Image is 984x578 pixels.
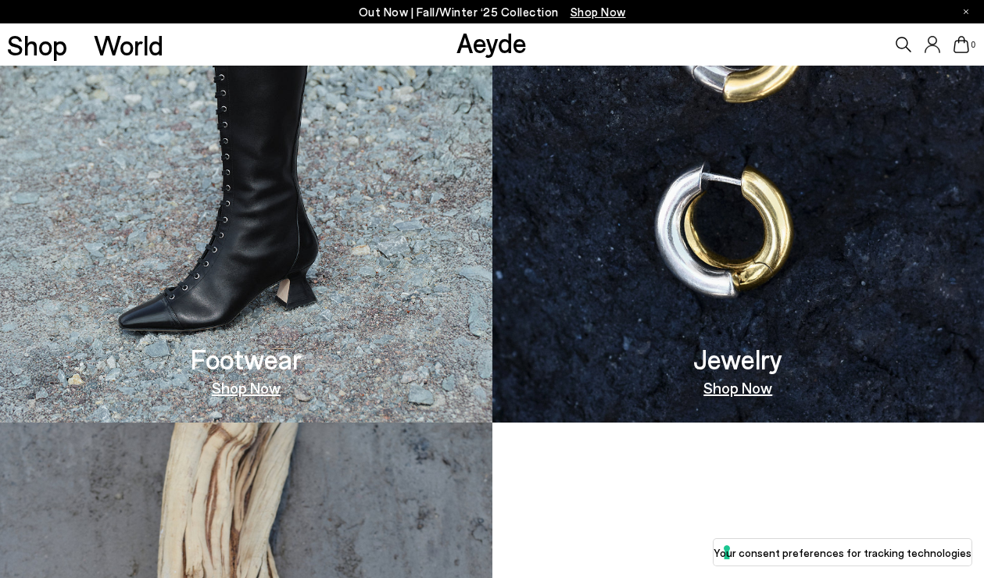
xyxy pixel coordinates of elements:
span: 0 [969,41,977,49]
a: World [94,31,163,59]
a: Shop [7,31,67,59]
h3: Jewelry [693,345,782,373]
h3: Footwear [191,345,302,373]
label: Your consent preferences for tracking technologies [714,544,971,561]
span: Navigate to /collections/new-in [571,5,626,19]
a: Aeyde [456,26,527,59]
button: Your consent preferences for tracking technologies [714,539,971,566]
a: Shop Now [703,380,772,395]
p: Out Now | Fall/Winter ‘25 Collection [359,2,626,22]
a: 0 [954,36,969,53]
a: Shop Now [212,380,281,395]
